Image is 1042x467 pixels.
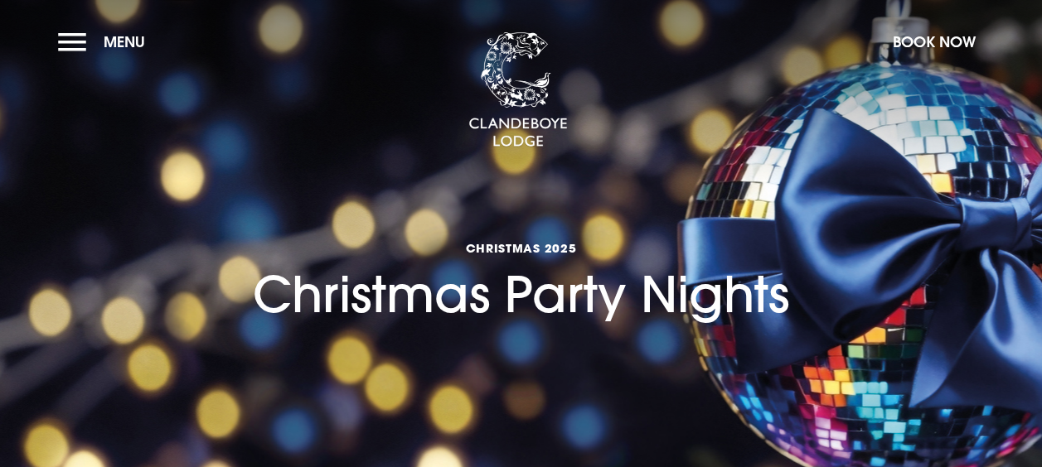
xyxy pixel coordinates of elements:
[884,24,984,60] button: Book Now
[253,240,789,256] span: Christmas 2025
[104,32,145,51] span: Menu
[58,24,153,60] button: Menu
[468,32,568,148] img: Clandeboye Lodge
[253,181,789,324] h1: Christmas Party Nights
